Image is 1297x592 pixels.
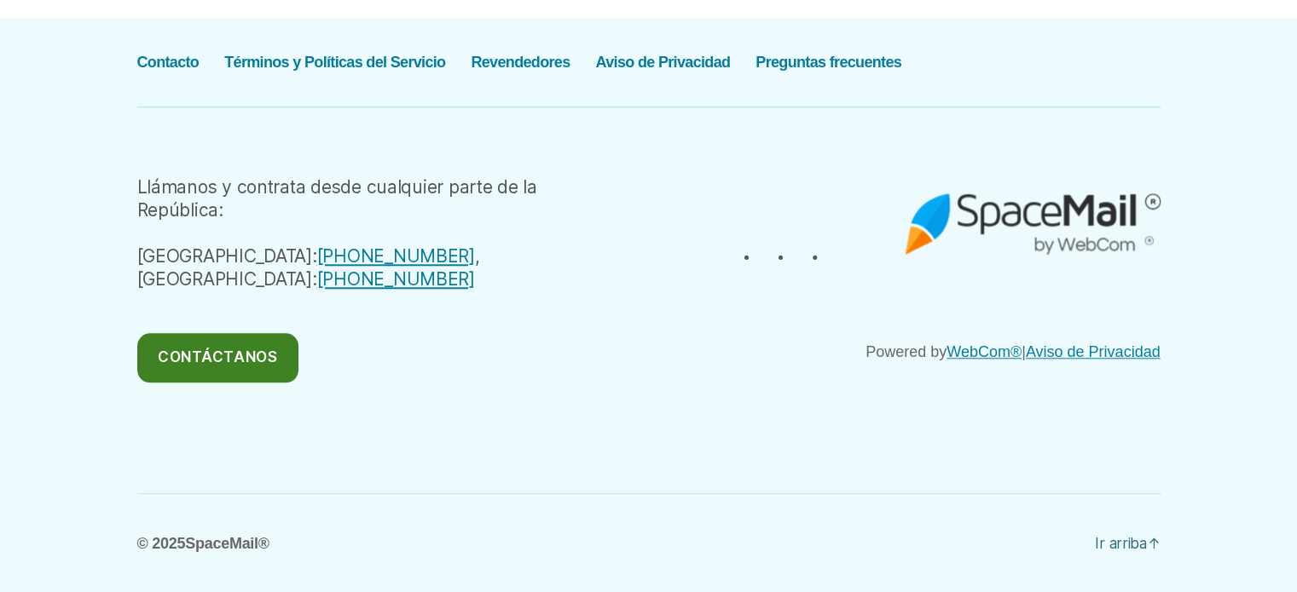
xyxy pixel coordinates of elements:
[756,54,901,71] a: Preguntas frecuentes
[137,54,200,71] a: Contacto
[137,49,901,75] nav: Pie de página
[595,54,730,71] a: Aviso de Privacidad
[1026,343,1161,360] a: Aviso de Privacidad
[471,54,570,71] a: Revendedores
[675,339,1161,365] p: Powered by |
[317,268,475,290] a: [PHONE_NUMBER]
[947,343,1022,360] a: WebCom®
[137,531,269,556] p: © 2025
[137,333,298,383] a: Contáctanos
[224,54,445,71] a: Términos y Políticas del Servicio
[1095,532,1160,555] a: Ir arriba
[137,175,623,290] div: Llámanos y contrata desde cualquier parte de la República: [GEOGRAPHIC_DATA]: , [GEOGRAPHIC_DATA]:
[185,535,269,552] a: SpaceMail®
[317,245,475,267] a: [PHONE_NUMBER]
[905,178,1161,255] img: spacemail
